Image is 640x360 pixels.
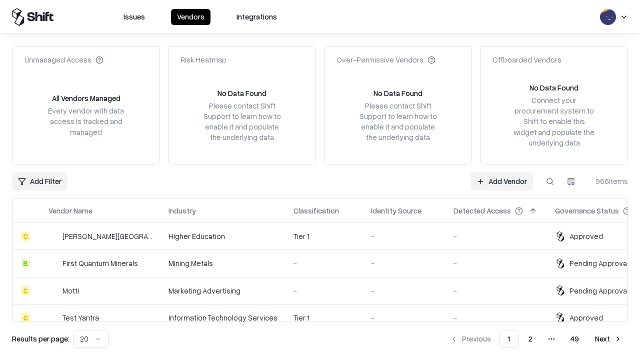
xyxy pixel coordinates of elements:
[48,312,58,322] img: Test Yantra
[588,176,628,186] div: 966 items
[444,330,628,348] nav: pagination
[171,9,210,25] button: Vendors
[470,172,533,190] a: Add Vendor
[293,258,355,268] div: -
[569,231,603,241] div: Approved
[52,93,120,103] div: All Vendors Managed
[589,330,628,348] button: Next
[62,258,138,268] div: First Quantum Minerals
[356,100,439,143] div: Please contact Shift Support to learn how to enable it and populate the underlying data
[293,205,339,216] div: Classification
[293,285,355,296] div: -
[453,258,539,268] div: -
[371,312,437,323] div: -
[371,258,437,268] div: -
[20,231,30,241] div: C
[569,285,628,296] div: Pending Approval
[168,285,277,296] div: Marketing Advertising
[562,330,587,348] button: 49
[492,54,561,65] div: Offboarded Vendors
[168,231,277,241] div: Higher Education
[293,231,355,241] div: Tier 1
[48,258,58,268] img: First Quantum Minerals
[569,258,628,268] div: Pending Approval
[336,54,435,65] div: Over-Permissive Vendors
[24,54,103,65] div: Unmanaged Access
[48,205,92,216] div: Vendor Name
[20,258,30,268] div: B
[555,205,619,216] div: Governance Status
[373,88,422,98] div: No Data Found
[62,231,152,241] div: [PERSON_NAME][GEOGRAPHIC_DATA]
[371,205,421,216] div: Identity Source
[62,312,99,323] div: Test Yantra
[371,285,437,296] div: -
[453,312,539,323] div: -
[12,333,69,344] p: Results per page:
[512,95,595,148] div: Connect your procurement system to Shift to enable this widget and populate the underlying data
[453,285,539,296] div: -
[200,100,283,143] div: Please contact Shift Support to learn how to enable it and populate the underlying data
[20,312,30,322] div: C
[499,330,518,348] button: 1
[217,88,266,98] div: No Data Found
[48,231,58,241] img: Reichman University
[48,285,58,295] img: Motti
[180,54,226,65] div: Risk Heatmap
[168,205,196,216] div: Industry
[117,9,151,25] button: Issues
[168,312,277,323] div: Information Technology Services
[230,9,283,25] button: Integrations
[371,231,437,241] div: -
[453,205,511,216] div: Detected Access
[62,285,79,296] div: Motti
[520,330,540,348] button: 2
[168,258,277,268] div: Mining Metals
[20,285,30,295] div: C
[12,172,67,190] button: Add Filter
[529,82,578,93] div: No Data Found
[293,312,355,323] div: Tier 1
[569,312,603,323] div: Approved
[453,231,539,241] div: -
[44,105,127,137] div: Every vendor with data access is tracked and managed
